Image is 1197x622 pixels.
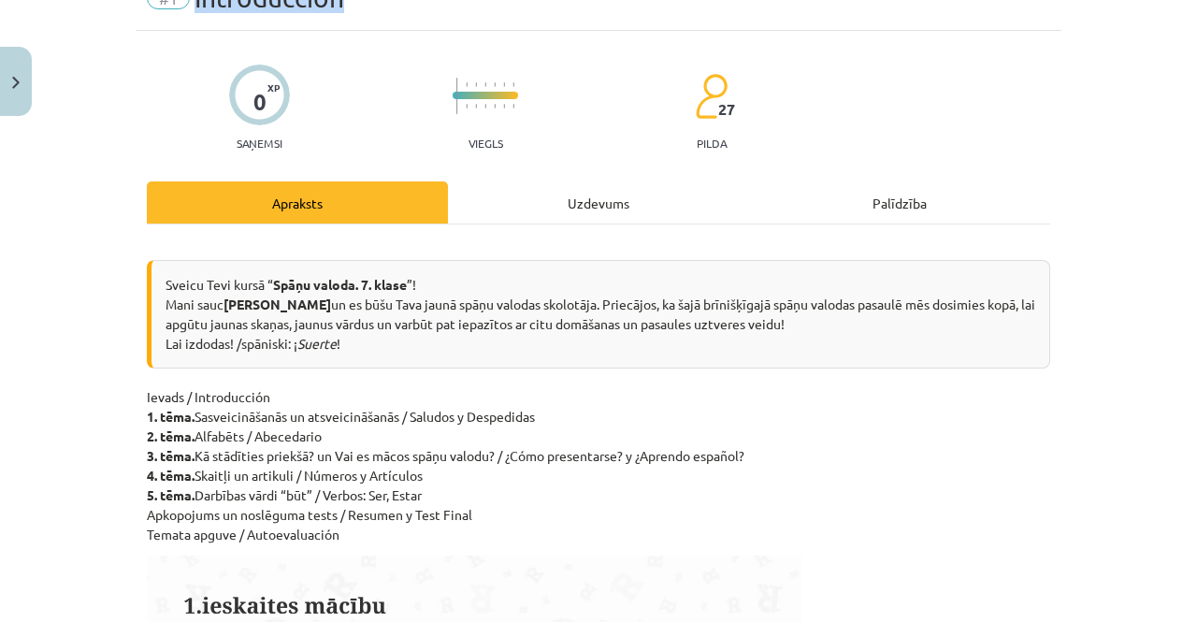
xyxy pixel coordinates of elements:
img: icon-short-line-57e1e144782c952c97e751825c79c345078a6d821885a25fce030b3d8c18986b.svg [512,82,514,87]
strong: 3. tēma. [147,447,195,464]
img: icon-close-lesson-0947bae3869378f0d4975bcd49f059093ad1ed9edebbc8119c70593378902aed.svg [12,77,20,89]
img: icon-short-line-57e1e144782c952c97e751825c79c345078a6d821885a25fce030b3d8c18986b.svg [512,104,514,108]
span: 27 [718,101,735,118]
div: Apraksts [147,181,448,224]
strong: 1. tēma. [147,408,195,425]
strong: 2. tēma. [147,427,195,444]
img: icon-long-line-d9ea69661e0d244f92f715978eff75569469978d946b2353a9bb055b3ed8787d.svg [456,78,458,114]
img: icon-short-line-57e1e144782c952c97e751825c79c345078a6d821885a25fce030b3d8c18986b.svg [503,104,505,108]
img: icon-short-line-57e1e144782c952c97e751825c79c345078a6d821885a25fce030b3d8c18986b.svg [494,82,496,87]
div: Uzdevums [448,181,749,224]
img: icon-short-line-57e1e144782c952c97e751825c79c345078a6d821885a25fce030b3d8c18986b.svg [475,104,477,108]
strong: Spāņu valoda. 7. klase [273,276,407,293]
div: 0 [253,89,267,115]
img: icon-short-line-57e1e144782c952c97e751825c79c345078a6d821885a25fce030b3d8c18986b.svg [466,104,468,108]
img: icon-short-line-57e1e144782c952c97e751825c79c345078a6d821885a25fce030b3d8c18986b.svg [494,104,496,108]
p: Viegls [469,137,503,150]
img: students-c634bb4e5e11cddfef0936a35e636f08e4e9abd3cc4e673bd6f9a4125e45ecb1.svg [695,73,728,120]
p: Ievads / Introducción Sasveicināšanās un atsveicināšanās / Saludos y Despedidas Alfabēts / Abeced... [147,387,1050,544]
img: icon-short-line-57e1e144782c952c97e751825c79c345078a6d821885a25fce030b3d8c18986b.svg [484,104,486,108]
em: Suerte [297,335,337,352]
strong: 5. tēma. [147,486,195,503]
img: icon-short-line-57e1e144782c952c97e751825c79c345078a6d821885a25fce030b3d8c18986b.svg [503,82,505,87]
strong: [PERSON_NAME] [224,296,331,312]
div: Palīdzība [749,181,1050,224]
img: icon-short-line-57e1e144782c952c97e751825c79c345078a6d821885a25fce030b3d8c18986b.svg [484,82,486,87]
span: XP [267,82,280,93]
p: Saņemsi [229,137,290,150]
img: icon-short-line-57e1e144782c952c97e751825c79c345078a6d821885a25fce030b3d8c18986b.svg [466,82,468,87]
img: icon-short-line-57e1e144782c952c97e751825c79c345078a6d821885a25fce030b3d8c18986b.svg [475,82,477,87]
strong: 4. tēma. [147,467,195,484]
div: Sveicu Tevi kursā “ ”! Mani sauc un es būšu Tava jaunā spāņu valodas skolotāja. Priecājos, ka šaj... [147,260,1050,369]
p: pilda [697,137,727,150]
